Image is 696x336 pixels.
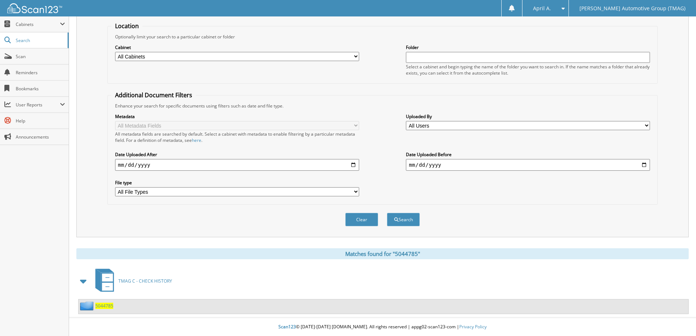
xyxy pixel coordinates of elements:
div: Enhance your search for specific documents using filters such as date and file type. [111,103,654,109]
span: April A. [533,6,551,11]
span: Announcements [16,134,65,140]
label: Uploaded By [406,113,650,120]
label: Date Uploaded Before [406,151,650,158]
div: © [DATE]-[DATE] [DOMAIN_NAME]. All rights reserved | appg02-scan123-com | [69,318,696,336]
input: start [115,159,359,171]
button: Search [387,213,420,226]
span: Cabinets [16,21,60,27]
legend: Location [111,22,142,30]
div: Matches found for "5044785" [76,248,689,259]
div: All metadata fields are searched by default. Select a cabinet with metadata to enable filtering b... [115,131,359,143]
span: Reminders [16,69,65,76]
label: File type [115,180,359,186]
iframe: Chat Widget [659,301,696,336]
a: Privacy Policy [459,324,487,330]
a: here [192,137,201,143]
div: Select a cabinet and begin typing the name of the folder you want to search in. If the name match... [406,64,650,76]
input: end [406,159,650,171]
img: folder2.png [80,301,95,310]
label: Date Uploaded After [115,151,359,158]
a: TMAG C - CHECK HISTORY [91,267,172,295]
legend: Additional Document Filters [111,91,196,99]
span: Search [16,37,64,44]
span: Scan [16,53,65,60]
span: User Reports [16,102,60,108]
img: scan123-logo-white.svg [7,3,62,13]
span: Help [16,118,65,124]
span: Scan123 [278,324,296,330]
label: Folder [406,44,650,50]
span: TMAG C - CHECK HISTORY [118,278,172,284]
label: Cabinet [115,44,359,50]
button: Clear [345,213,378,226]
div: Optionally limit your search to a particular cabinet or folder [111,34,654,40]
label: Metadata [115,113,359,120]
a: 5044785 [95,303,113,309]
span: [PERSON_NAME] Automotive Group (TMAG) [579,6,685,11]
span: Bookmarks [16,86,65,92]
